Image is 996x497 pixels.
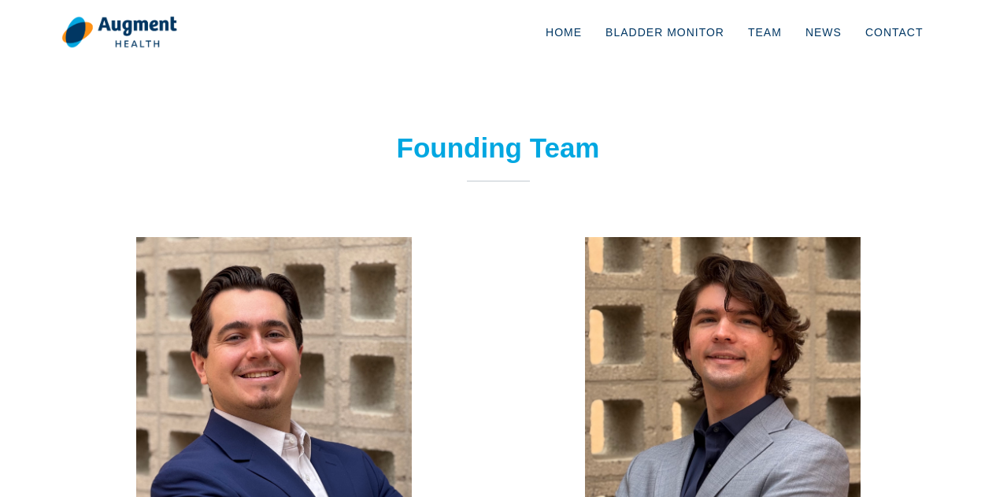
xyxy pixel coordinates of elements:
a: Bladder Monitor [594,6,736,58]
a: Home [534,6,594,58]
a: Team [736,6,794,58]
a: News [794,6,853,58]
h2: Founding Team [286,132,711,165]
img: logo [61,16,177,49]
a: Contact [853,6,935,58]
